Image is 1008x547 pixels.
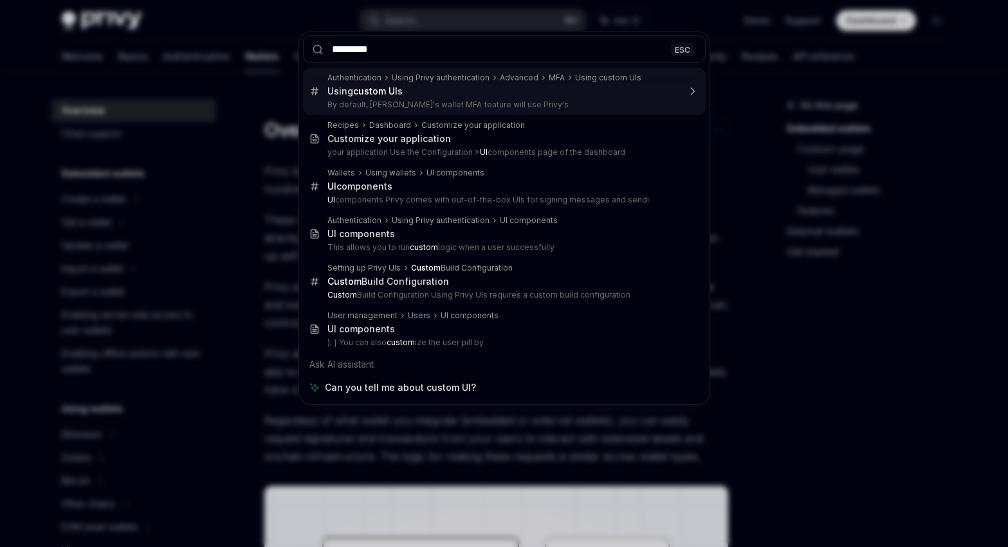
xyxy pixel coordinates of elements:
div: Customize your application [327,133,451,145]
div: MFA [549,73,565,83]
div: Setting up Privy UIs [327,263,401,273]
div: User management [327,310,398,321]
div: Build Configuration [327,276,449,287]
div: Authentication [327,215,381,226]
div: Recipes [327,120,359,130]
div: Dashboard [369,120,411,130]
p: This allows you to run logic when a user successfully [327,242,679,253]
b: custom [410,242,438,252]
b: UI [327,195,335,204]
div: Ask AI assistant [303,353,706,376]
b: Custom [411,263,441,273]
div: ESC [671,42,694,56]
p: components Privy comes with out-of-the-box UIs for signing messages and sendi [327,195,679,205]
div: UI components [500,215,558,226]
p: Build Configuration Using Privy UIs requires a custom build configuration [327,290,679,300]
p: your application Use the Configuration > components page of the dashboard [327,147,679,157]
div: Advanced [500,73,538,83]
div: components [327,181,392,192]
div: Wallets [327,168,355,178]
div: Using s [327,85,403,97]
div: Using wallets [365,168,416,178]
div: UI components [426,168,484,178]
b: custom UI [353,85,398,96]
div: Build Configuration [411,263,513,273]
p: ); } You can also ize the user pill by [327,337,679,348]
div: Authentication [327,73,381,83]
b: Custom [327,276,362,287]
div: UI components [327,323,395,335]
div: Users [408,310,430,321]
div: Customize your application [421,120,525,130]
div: UI components [327,228,395,240]
b: UI [327,181,336,192]
b: Custom [327,290,357,300]
div: Using custom UIs [575,73,641,83]
p: By default, [PERSON_NAME]'s wallet MFA feature will use Privy's [327,100,679,110]
div: Using Privy authentication [392,73,490,83]
span: Can you tell me about custom UI? [325,381,476,394]
b: custom [387,337,415,347]
div: Using Privy authentication [392,215,490,226]
div: UI components [441,310,499,321]
b: UI [480,147,488,157]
